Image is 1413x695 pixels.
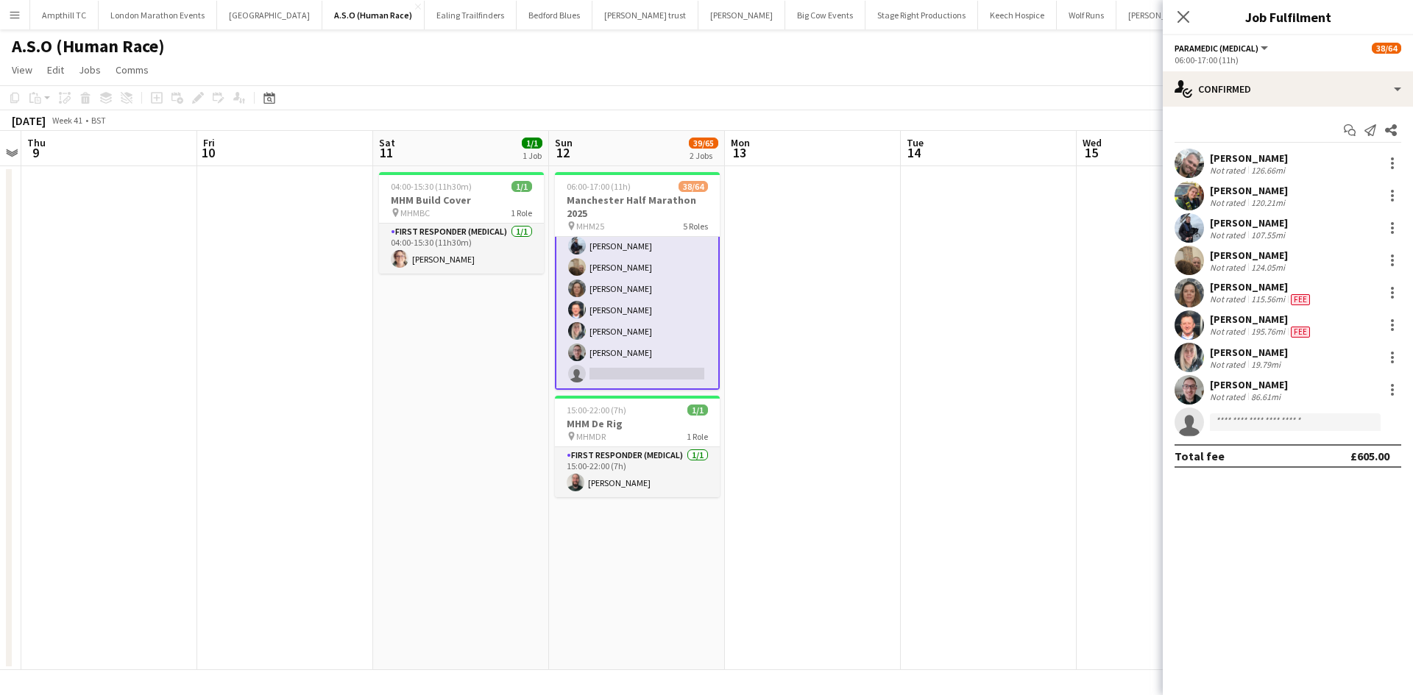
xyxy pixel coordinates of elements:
[555,417,720,430] h3: MHM De Rig
[73,60,107,79] a: Jobs
[217,1,322,29] button: [GEOGRAPHIC_DATA]
[689,138,718,149] span: 39/65
[687,431,708,442] span: 1 Role
[1210,293,1248,305] div: Not rated
[785,1,865,29] button: Big Cow Events
[1210,280,1313,293] div: [PERSON_NAME]
[553,144,573,161] span: 12
[1291,327,1310,338] span: Fee
[1210,359,1248,370] div: Not rated
[1210,197,1248,208] div: Not rated
[1163,7,1413,26] h3: Job Fulfilment
[1175,449,1225,463] div: Total fee
[12,35,165,57] h1: A.S.O (Human Race)
[511,207,532,218] span: 1 Role
[12,63,32,76] span: View
[555,396,720,497] app-job-card: 15:00-22:00 (7h)1/1MHM De Rig MHMDR1 RoleFirst Responder (Medical)1/115:00-22:00 (7h)[PERSON_NAME]
[425,1,517,29] button: Ealing Trailfinders
[522,138,542,149] span: 1/1
[1248,262,1288,273] div: 124.05mi
[1163,71,1413,107] div: Confirmed
[1248,391,1283,402] div: 86.61mi
[25,144,46,161] span: 9
[1210,313,1313,326] div: [PERSON_NAME]
[1210,249,1288,262] div: [PERSON_NAME]
[904,144,924,161] span: 14
[690,150,718,161] div: 2 Jobs
[379,193,544,207] h3: MHM Build Cover
[555,447,720,497] app-card-role: First Responder (Medical)1/115:00-22:00 (7h)[PERSON_NAME]
[1248,326,1288,338] div: 195.76mi
[1288,293,1313,305] div: Crew has different fees then in role
[679,181,708,192] span: 38/64
[201,144,215,161] span: 10
[1116,1,1222,29] button: [PERSON_NAME] 2025
[41,60,70,79] a: Edit
[1210,165,1248,176] div: Not rated
[1291,294,1310,305] span: Fee
[567,404,626,416] span: 15:00-22:00 (7h)
[1175,43,1270,54] button: Paramedic (Medical)
[377,144,395,161] span: 11
[1248,229,1288,240] div: 107.55mi
[1248,165,1288,176] div: 126.66mi
[555,172,720,390] app-job-card: 06:00-17:00 (11h)38/64Manchester Half Marathon 2025 MHM255 RolesParamedic (Medical)8/906:00-17:00...
[731,136,750,149] span: Mon
[400,207,430,218] span: MHMBC
[1080,144,1102,161] span: 15
[203,136,215,149] span: Fri
[511,181,532,192] span: 1/1
[1175,54,1401,65] div: 06:00-17:00 (11h)
[1210,378,1288,391] div: [PERSON_NAME]
[1210,326,1248,338] div: Not rated
[1350,449,1389,463] div: £605.00
[865,1,978,29] button: Stage Right Productions
[517,1,592,29] button: Bedford Blues
[729,144,750,161] span: 13
[6,60,38,79] a: View
[1175,43,1258,54] span: Paramedic (Medical)
[1057,1,1116,29] button: Wolf Runs
[1288,326,1313,338] div: Crew has different fees then in role
[1210,391,1248,402] div: Not rated
[379,224,544,274] app-card-role: First Responder (Medical)1/104:00-15:30 (11h30m)[PERSON_NAME]
[978,1,1057,29] button: Keech Hospice
[567,181,631,192] span: 06:00-17:00 (11h)
[523,150,542,161] div: 1 Job
[49,115,85,126] span: Week 41
[391,181,472,192] span: 04:00-15:30 (11h30m)
[555,136,573,149] span: Sun
[47,63,64,76] span: Edit
[576,221,604,232] span: MHM25
[683,221,708,232] span: 5 Roles
[1210,216,1288,229] div: [PERSON_NAME]
[555,193,720,220] h3: Manchester Half Marathon 2025
[91,115,106,126] div: BST
[110,60,155,79] a: Comms
[1210,152,1288,165] div: [PERSON_NAME]
[687,404,708,416] span: 1/1
[592,1,698,29] button: [PERSON_NAME] trust
[1248,293,1288,305] div: 115.56mi
[79,63,101,76] span: Jobs
[27,136,46,149] span: Thu
[576,431,606,442] span: MHMDR
[379,172,544,274] app-job-card: 04:00-15:30 (11h30m)1/1MHM Build Cover MHMBC1 RoleFirst Responder (Medical)1/104:00-15:30 (11h30m...
[1210,184,1288,197] div: [PERSON_NAME]
[12,113,46,128] div: [DATE]
[1083,136,1102,149] span: Wed
[379,136,395,149] span: Sat
[30,1,99,29] button: Ampthill TC
[116,63,149,76] span: Comms
[1210,346,1288,359] div: [PERSON_NAME]
[698,1,785,29] button: [PERSON_NAME]
[907,136,924,149] span: Tue
[1210,262,1248,273] div: Not rated
[1210,229,1248,240] div: Not rated
[555,166,720,390] app-card-role: Paramedic (Medical)8/906:00-17:00 (11h)[PERSON_NAME][PERSON_NAME][PERSON_NAME][PERSON_NAME][PERSO...
[1248,359,1283,370] div: 19.79mi
[322,1,425,29] button: A.S.O (Human Race)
